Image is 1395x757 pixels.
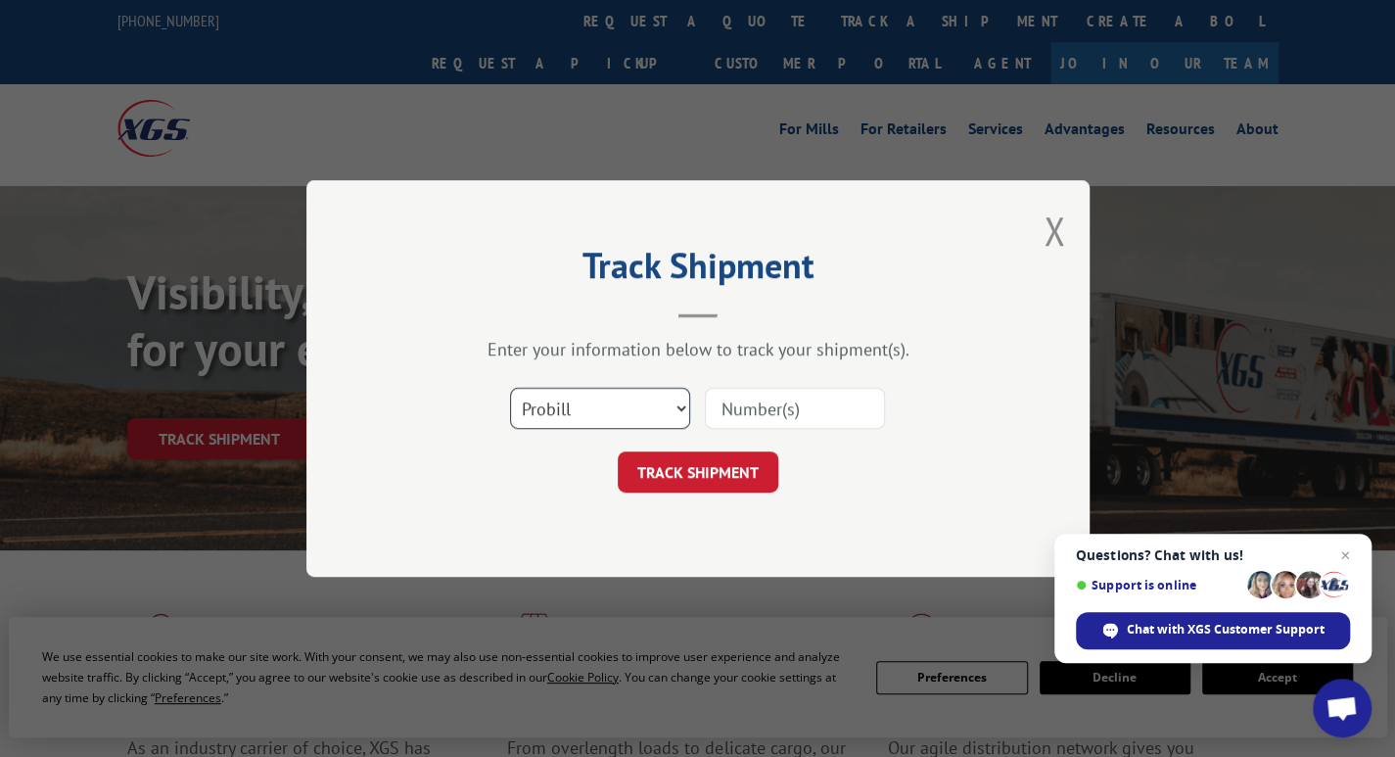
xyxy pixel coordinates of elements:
div: Open chat [1313,679,1372,737]
h2: Track Shipment [404,252,992,289]
button: Close modal [1044,205,1065,257]
div: Chat with XGS Customer Support [1076,612,1350,649]
button: TRACK SHIPMENT [618,451,778,493]
span: Chat with XGS Customer Support [1127,621,1325,639]
div: Enter your information below to track your shipment(s). [404,338,992,360]
span: Questions? Chat with us! [1076,547,1350,563]
span: Support is online [1076,578,1240,592]
input: Number(s) [705,388,885,429]
span: Close chat [1333,544,1357,567]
